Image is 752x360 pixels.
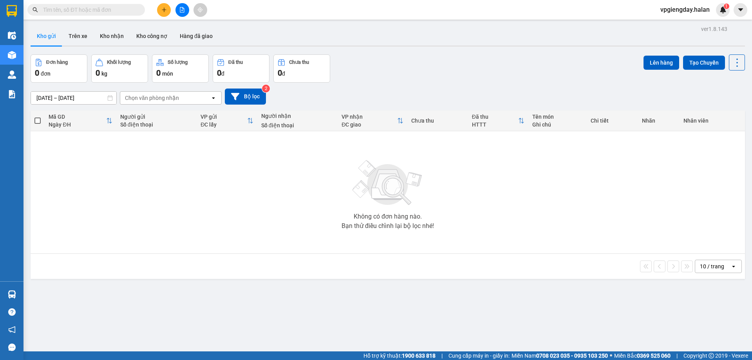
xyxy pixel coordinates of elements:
[168,60,188,65] div: Số lượng
[49,114,106,120] div: Mã GD
[120,121,193,128] div: Số điện thoại
[349,156,427,210] img: svg+xml;base64,PHN2ZyBjbGFzcz0ibGlzdC1wbHVnX19zdmciIHhtbG5zPSJodHRwOi8vd3d3LnczLm9yZy8yMDAwL3N2Zy...
[472,114,519,120] div: Đã thu
[261,122,334,128] div: Số điện thoại
[8,344,16,351] span: message
[289,60,309,65] div: Chưa thu
[221,71,224,77] span: đ
[49,121,106,128] div: Ngày ĐH
[107,60,131,65] div: Khối lượng
[179,7,185,13] span: file-add
[125,94,179,102] div: Chọn văn phòng nhận
[725,4,728,9] span: 1
[683,118,741,124] div: Nhân viên
[228,60,243,65] div: Đã thu
[62,27,94,45] button: Trên xe
[342,223,434,229] div: Bạn thử điều chỉnh lại bộ lọc nhé!
[33,7,38,13] span: search
[8,31,16,40] img: warehouse-icon
[46,60,68,65] div: Đơn hàng
[156,68,161,78] span: 0
[41,71,51,77] span: đơn
[157,3,171,17] button: plus
[654,5,716,14] span: vpgiengday.halan
[174,27,219,45] button: Hàng đã giao
[363,351,436,360] span: Hỗ trợ kỹ thuật:
[637,353,671,359] strong: 0369 525 060
[8,308,16,316] span: question-circle
[342,114,397,120] div: VP nhận
[225,89,266,105] button: Bộ lọc
[152,54,209,83] button: Số lượng0món
[338,110,407,131] th: Toggle SortBy
[700,262,724,270] div: 10 / trang
[262,85,270,92] sup: 2
[730,263,737,270] svg: open
[213,54,269,83] button: Đã thu0đ
[532,121,582,128] div: Ghi chú
[512,351,608,360] span: Miền Nam
[130,27,174,45] button: Kho công nợ
[737,6,744,13] span: caret-down
[273,54,330,83] button: Chưa thu0đ
[402,353,436,359] strong: 1900 633 818
[709,353,714,358] span: copyright
[193,3,207,17] button: aim
[197,7,203,13] span: aim
[591,118,634,124] div: Chi tiết
[8,290,16,298] img: warehouse-icon
[96,68,100,78] span: 0
[175,3,189,17] button: file-add
[7,5,17,17] img: logo-vxr
[8,90,16,98] img: solution-icon
[201,114,247,120] div: VP gửi
[8,71,16,79] img: warehouse-icon
[120,114,193,120] div: Người gửi
[734,3,747,17] button: caret-down
[724,4,729,9] sup: 1
[35,68,39,78] span: 0
[8,51,16,59] img: warehouse-icon
[278,68,282,78] span: 0
[411,118,464,124] div: Chưa thu
[261,113,334,119] div: Người nhận
[342,121,397,128] div: ĐC giao
[701,25,727,33] div: ver 1.8.143
[210,95,217,101] svg: open
[91,54,148,83] button: Khối lượng0kg
[719,6,727,13] img: icon-new-feature
[197,110,257,131] th: Toggle SortBy
[683,56,725,70] button: Tạo Chuyến
[162,71,173,77] span: món
[468,110,529,131] th: Toggle SortBy
[441,351,443,360] span: |
[536,353,608,359] strong: 0708 023 035 - 0935 103 250
[201,121,247,128] div: ĐC lấy
[610,354,612,357] span: ⚪️
[45,110,116,131] th: Toggle SortBy
[101,71,107,77] span: kg
[472,121,519,128] div: HTTT
[282,71,285,77] span: đ
[532,114,582,120] div: Tên món
[31,54,87,83] button: Đơn hàng0đơn
[448,351,510,360] span: Cung cấp máy in - giấy in:
[354,213,422,220] div: Không có đơn hàng nào.
[161,7,167,13] span: plus
[8,326,16,333] span: notification
[31,27,62,45] button: Kho gửi
[217,68,221,78] span: 0
[31,92,116,104] input: Select a date range.
[94,27,130,45] button: Kho nhận
[642,118,676,124] div: Nhãn
[43,5,136,14] input: Tìm tên, số ĐT hoặc mã đơn
[614,351,671,360] span: Miền Bắc
[644,56,679,70] button: Lên hàng
[676,351,678,360] span: |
